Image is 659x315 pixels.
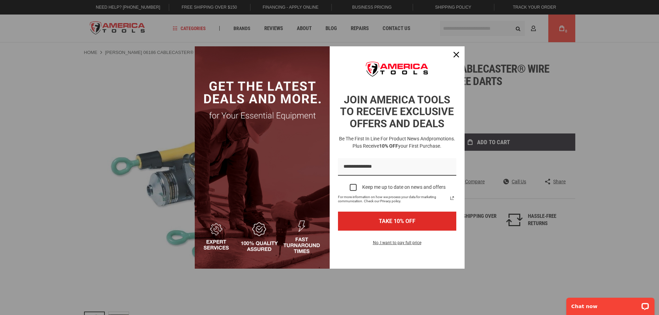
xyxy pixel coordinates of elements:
strong: JOIN AMERICA TOOLS TO RECEIVE EXCLUSIVE OFFERS AND DEALS [340,94,454,130]
svg: close icon [454,52,459,57]
svg: link icon [448,194,456,202]
button: TAKE 10% OFF [338,212,456,231]
span: For more information on how we process your data for marketing communication. Check our Privacy p... [338,195,448,203]
iframe: LiveChat chat widget [562,293,659,315]
a: Read our Privacy Policy [448,194,456,202]
strong: 10% OFF [379,143,398,149]
input: Email field [338,158,456,176]
h3: Be the first in line for product news and [337,135,458,150]
div: Keep me up to date on news and offers [362,184,446,190]
button: Close [448,46,465,63]
button: No, I want to pay full price [367,239,427,251]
